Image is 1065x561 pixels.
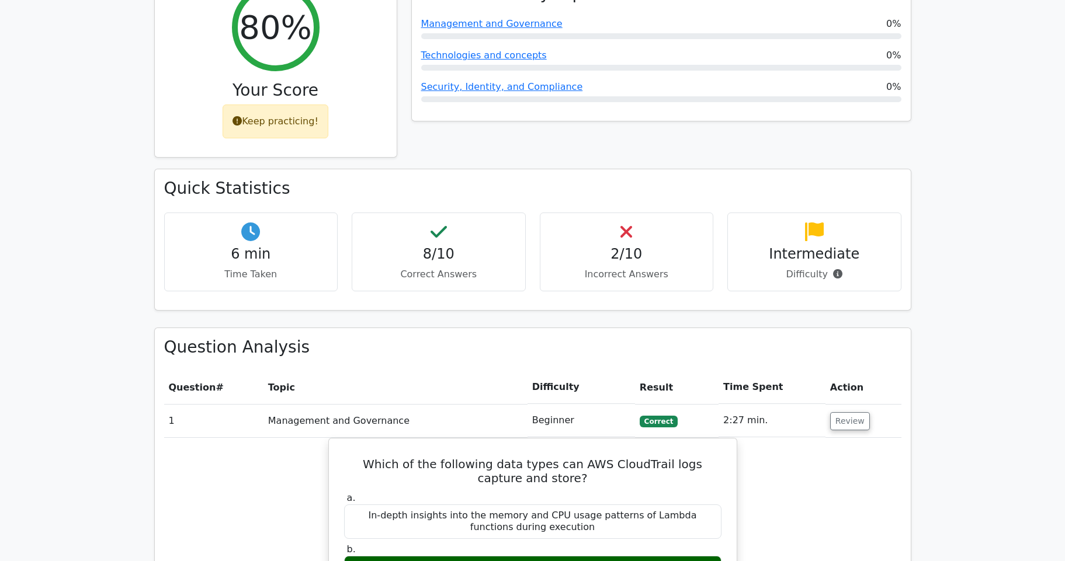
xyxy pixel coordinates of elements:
td: Beginner [528,404,635,437]
h5: Which of the following data types can AWS CloudTrail logs capture and store? [343,457,723,485]
th: # [164,371,263,404]
span: Question [169,382,216,393]
th: Difficulty [528,371,635,404]
th: Time Spent [719,371,825,404]
button: Review [830,412,870,430]
span: b. [347,543,356,555]
td: 2:27 min. [719,404,825,437]
span: a. [347,492,356,503]
div: Keep practicing! [223,104,328,138]
td: Management and Governance [263,404,528,437]
th: Action [825,371,901,404]
p: Correct Answers [362,267,516,281]
th: Topic [263,371,528,404]
th: Result [635,371,719,404]
a: Management and Governance [421,18,563,29]
h4: 8/10 [362,246,516,263]
p: Time Taken [174,267,328,281]
a: Technologies and concepts [421,50,547,61]
p: Incorrect Answers [550,267,704,281]
td: 1 [164,404,263,437]
h3: Question Analysis [164,337,901,357]
h4: 6 min [174,246,328,263]
div: In-depth insights into the memory and CPU usage patterns of Lambda functions during execution [344,504,721,539]
p: Difficulty [737,267,891,281]
h4: 2/10 [550,246,704,263]
h3: Your Score [164,81,387,100]
span: 0% [886,17,901,31]
span: 0% [886,80,901,94]
span: 0% [886,48,901,62]
h3: Quick Statistics [164,179,901,198]
span: Correct [640,416,678,427]
h2: 80% [239,8,311,47]
a: Security, Identity, and Compliance [421,81,583,92]
h4: Intermediate [737,246,891,263]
